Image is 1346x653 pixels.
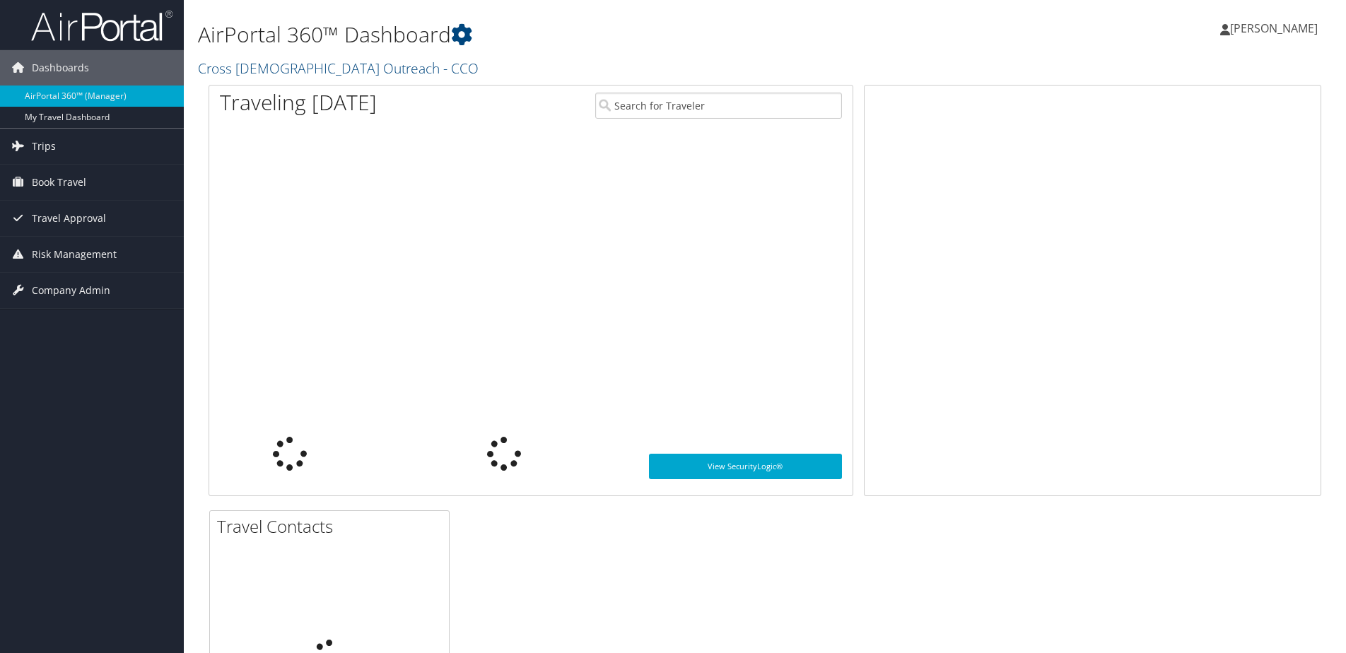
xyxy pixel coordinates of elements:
[198,59,482,78] a: Cross [DEMOGRAPHIC_DATA] Outreach - CCO
[31,9,172,42] img: airportal-logo.png
[1220,7,1332,49] a: [PERSON_NAME]
[32,237,117,272] span: Risk Management
[595,93,842,119] input: Search for Traveler
[649,454,842,479] a: View SecurityLogic®
[198,20,954,49] h1: AirPortal 360™ Dashboard
[217,514,449,539] h2: Travel Contacts
[220,88,377,117] h1: Traveling [DATE]
[32,201,106,236] span: Travel Approval
[32,165,86,200] span: Book Travel
[32,129,56,164] span: Trips
[32,50,89,86] span: Dashboards
[1230,20,1318,36] span: [PERSON_NAME]
[32,273,110,308] span: Company Admin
